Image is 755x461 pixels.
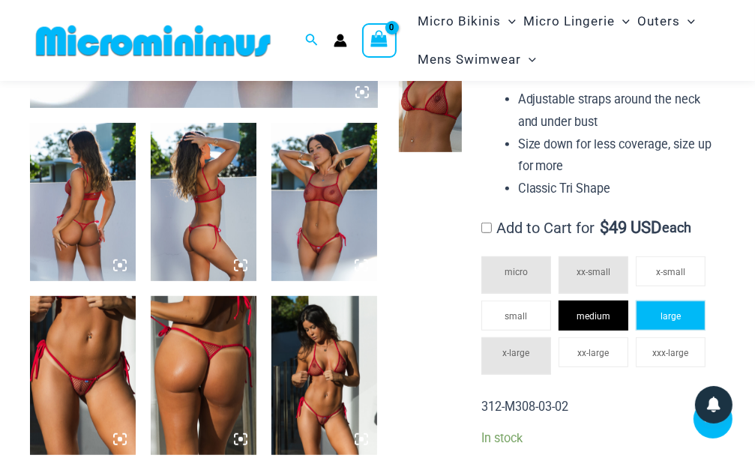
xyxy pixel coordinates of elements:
img: Summer Storm Red 312 Tri Top [399,58,462,152]
span: xxx-large [652,348,688,358]
span: large [661,311,681,322]
li: x-small [636,256,706,286]
img: Summer Storm Red 456 Micro [30,296,136,455]
label: Add to Cart for [481,219,692,237]
a: View Shopping Cart, empty [362,23,397,58]
a: Mens SwimwearMenu ToggleMenu Toggle [414,40,540,79]
span: 49 USD [600,220,661,235]
a: Micro LingerieMenu ToggleMenu Toggle [520,2,634,40]
span: Menu Toggle [680,2,695,40]
li: small [481,301,551,331]
img: MM SHOP LOGO FLAT [30,24,277,58]
input: Add to Cart for$49 USD each [481,223,492,233]
li: Classic Tri Shape [518,178,713,200]
a: Account icon link [334,34,347,47]
img: Summer Storm Red 332 Crop Top 449 Thong [271,123,377,282]
span: x-large [503,348,530,358]
span: Micro Bikinis [418,2,501,40]
span: medium [577,311,610,322]
a: Micro BikinisMenu ToggleMenu Toggle [414,2,520,40]
li: Size down for less coverage, size up for more [518,133,713,178]
li: xx-large [559,337,628,367]
li: xxx-large [636,337,706,367]
span: $ [600,218,609,237]
span: Menu Toggle [615,2,630,40]
span: xx-small [577,267,610,277]
li: large [636,301,706,331]
span: each [663,220,692,235]
span: Micro Lingerie [523,2,615,40]
p: In stock [481,430,713,446]
li: x-large [481,337,551,375]
a: OutersMenu ToggleMenu Toggle [634,2,699,40]
img: Summer Storm Red 332 Crop Top 449 Thong [151,123,256,282]
span: micro [505,267,528,277]
span: Menu Toggle [501,2,516,40]
span: Mens Swimwear [418,40,521,79]
li: xx-small [559,256,628,294]
span: Outers [637,2,680,40]
a: Search icon link [305,31,319,50]
span: x-small [656,267,685,277]
img: Summer Storm Red 312 Tri Top 456 Micro [271,296,377,455]
span: small [505,311,528,322]
p: 312-M308-03-02 [481,396,713,418]
li: medium [559,301,628,331]
li: Adjustable straps around the neck and under bust [518,88,713,133]
li: micro [481,256,551,294]
span: xx-large [577,348,609,358]
span: Menu Toggle [521,40,536,79]
img: Summer Storm Red 332 Crop Top 449 Thong [30,123,136,282]
img: Summer Storm Red 456 Micro [151,296,256,455]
